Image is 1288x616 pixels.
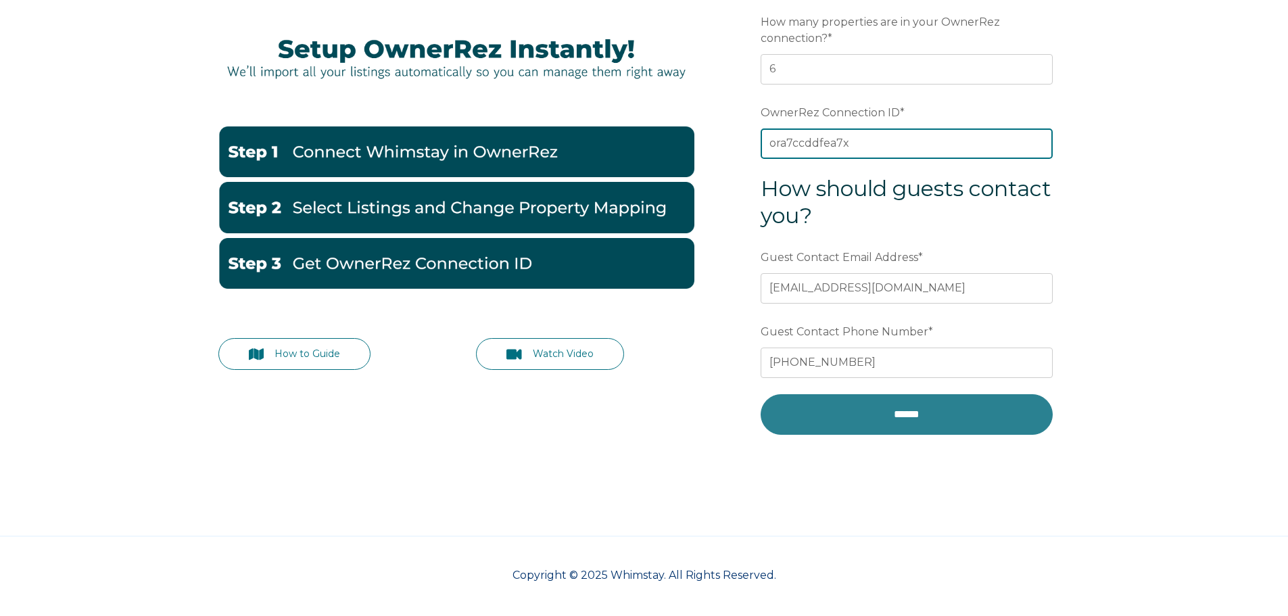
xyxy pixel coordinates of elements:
[761,102,900,123] span: OwnerRez Connection ID
[761,247,918,268] span: Guest Contact Email Address
[218,126,694,177] img: Go to OwnerRez Account-1
[761,11,1000,49] span: How many properties are in your OwnerRez connection?
[218,338,371,370] a: How to Guide
[218,182,694,233] img: Change Property Mappings
[761,175,1051,229] span: How should guests contact you?
[218,238,694,289] img: Get OwnerRez Connection ID
[761,321,928,342] span: Guest Contact Phone Number
[476,338,624,370] a: Watch Video
[218,25,694,89] img: Picture27
[205,567,1084,584] p: Copyright © 2025 Whimstay. All Rights Reserved.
